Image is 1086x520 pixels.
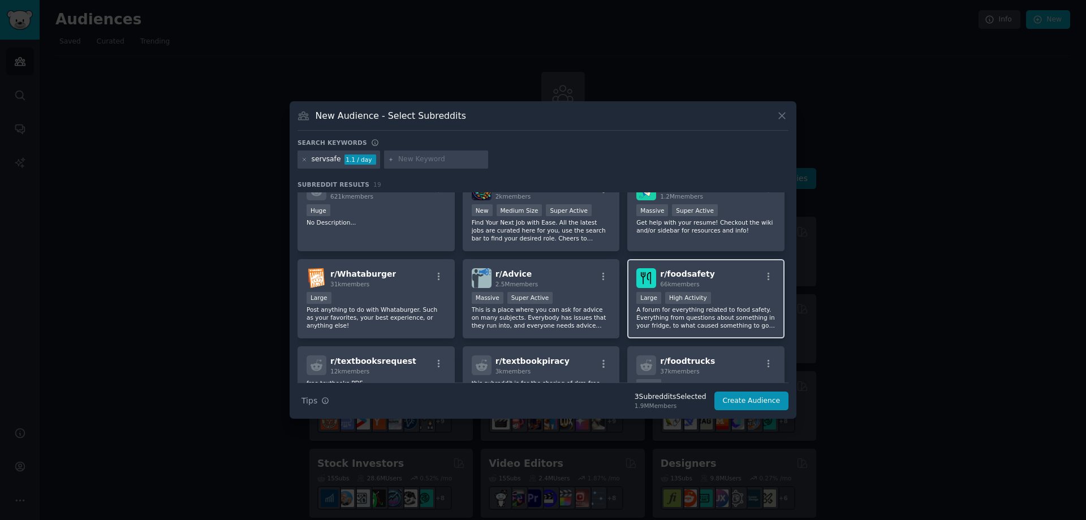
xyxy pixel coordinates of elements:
h3: New Audience - Select Subreddits [316,110,466,122]
div: 1.9M Members [635,402,706,410]
p: free textbooks PDF [307,379,446,387]
div: Super Active [546,204,592,216]
span: r/ textbookpiracy [495,356,570,366]
span: Tips [301,395,317,407]
span: r/ foodsafety [660,269,715,278]
div: Massive [636,204,668,216]
span: 2k members [495,193,531,200]
div: 3 Subreddit s Selected [635,392,706,402]
div: servsafe [312,154,341,165]
p: This is a place where you can ask for advice on many subjects. Everybody has issues that they run... [472,306,611,329]
div: New [472,204,493,216]
div: 1.1 / day [344,154,376,165]
span: 37k members [660,368,699,375]
div: Medium Size [497,204,542,216]
span: Subreddit Results [298,181,369,188]
div: Large [307,292,331,304]
span: 3k members [495,368,531,375]
img: foodsafety [636,268,656,288]
p: No Description... [307,218,446,226]
span: r/ Whataburger [330,269,396,278]
span: 66k members [660,281,699,287]
span: 1.2M members [660,193,703,200]
span: 12k members [330,368,369,375]
span: r/ Advice [495,269,532,278]
p: Post anything to do with Whataburger. Such as your favorites, your best experience, or anything e... [307,306,446,329]
span: r/ textbooksrequest [330,356,416,366]
p: A forum for everything related to food safety. Everything from questions about something in your ... [636,306,775,329]
p: Find Your Next Job with Ease. All the latest jobs are curated here for you, use the search bar to... [472,218,611,242]
span: r/ foodtrucks [660,356,715,366]
h3: Search keywords [298,139,367,147]
img: Advice [472,268,492,288]
div: Massive [472,292,503,304]
img: Whataburger [307,268,326,288]
span: 31k members [330,281,369,287]
div: High Activity [665,292,711,304]
p: Get help with your resume! Checkout the wiki and/or sidebar for resources and info! [636,218,775,234]
div: Large [636,292,661,304]
button: Tips [298,391,333,411]
div: Large [636,379,661,391]
input: New Keyword [398,154,484,165]
button: Create Audience [714,392,789,411]
div: Huge [307,204,330,216]
span: 19 [373,181,381,188]
span: 621k members [330,193,373,200]
div: Super Active [672,204,718,216]
div: Super Active [507,292,553,304]
p: this subreddit is for the sharing of drm-free digital copies of overpriced college textbooks [472,379,611,395]
span: 2.5M members [495,281,538,287]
